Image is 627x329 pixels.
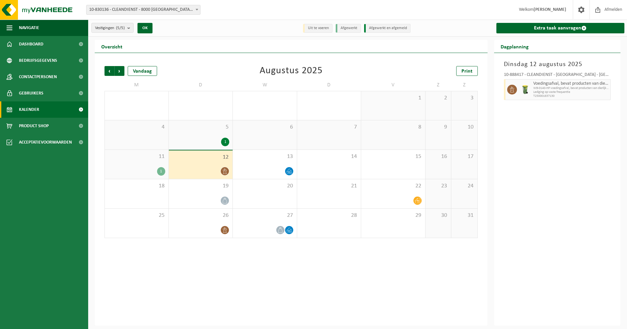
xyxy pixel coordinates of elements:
[533,86,609,90] span: WB-0140-HP voedingsafval, bevat producten van dierlijke oors
[86,5,201,15] span: 10-830136 - CLEANDIENST - 8000 BRUGGE, PATHOEKEWEG 48
[19,52,57,69] span: Bedrijfsgegevens
[364,153,422,160] span: 15
[455,212,474,219] span: 31
[494,40,535,53] h2: Dagplanning
[221,138,229,146] div: 1
[504,60,611,69] h3: Dinsdag 12 augustus 2025
[128,66,157,76] div: Vandaag
[236,212,294,219] span: 27
[429,153,448,160] span: 16
[364,182,422,190] span: 22
[533,94,609,98] span: T250001637130
[19,101,39,118] span: Kalender
[456,66,478,76] a: Print
[455,182,474,190] span: 24
[91,23,134,33] button: Vestigingen(5/5)
[87,5,200,14] span: 10-830136 - CLEANDIENST - 8000 BRUGGE, PATHOEKEWEG 48
[429,124,448,131] span: 9
[429,95,448,102] span: 2
[172,212,230,219] span: 26
[260,66,323,76] div: Augustus 2025
[236,182,294,190] span: 20
[336,24,361,33] li: Afgewerkt
[233,79,297,91] td: W
[19,20,39,36] span: Navigatie
[108,182,165,190] span: 18
[361,79,426,91] td: V
[19,36,43,52] span: Dashboard
[95,40,129,53] h2: Overzicht
[172,154,230,161] span: 12
[364,24,410,33] li: Afgewerkt en afgemeld
[300,124,358,131] span: 7
[108,153,165,160] span: 11
[300,153,358,160] span: 14
[115,66,124,76] span: Volgende
[451,79,477,91] td: Z
[172,182,230,190] span: 19
[297,79,362,91] td: D
[364,212,422,219] span: 29
[461,69,473,74] span: Print
[455,124,474,131] span: 10
[303,24,332,33] li: Uit te voeren
[496,23,625,33] a: Extra taak aanvragen
[19,134,72,150] span: Acceptatievoorwaarden
[95,23,125,33] span: Vestigingen
[455,153,474,160] span: 17
[533,81,609,86] span: Voedingsafval, bevat producten van dierlijke oorsprong, onverpakt, categorie 3
[19,69,57,85] span: Contactpersonen
[108,124,165,131] span: 4
[169,79,233,91] td: D
[19,85,43,101] span: Gebruikers
[108,212,165,219] span: 25
[429,212,448,219] span: 30
[429,182,448,190] span: 23
[236,124,294,131] span: 6
[426,79,452,91] td: Z
[300,212,358,219] span: 28
[104,66,114,76] span: Vorige
[137,23,153,33] button: OK
[157,167,165,176] div: 1
[116,26,125,30] count: (5/5)
[504,73,611,79] div: 10-888417 - CLEANDIENST - [GEOGRAPHIC_DATA] - [GEOGRAPHIC_DATA]
[300,182,358,190] span: 21
[172,124,230,131] span: 5
[534,7,566,12] strong: [PERSON_NAME]
[455,95,474,102] span: 3
[104,79,169,91] td: M
[520,85,530,95] img: WB-0140-HPE-GN-50
[364,124,422,131] span: 8
[19,118,49,134] span: Product Shop
[236,153,294,160] span: 13
[364,95,422,102] span: 1
[533,90,609,94] span: Lediging op vaste frequentie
